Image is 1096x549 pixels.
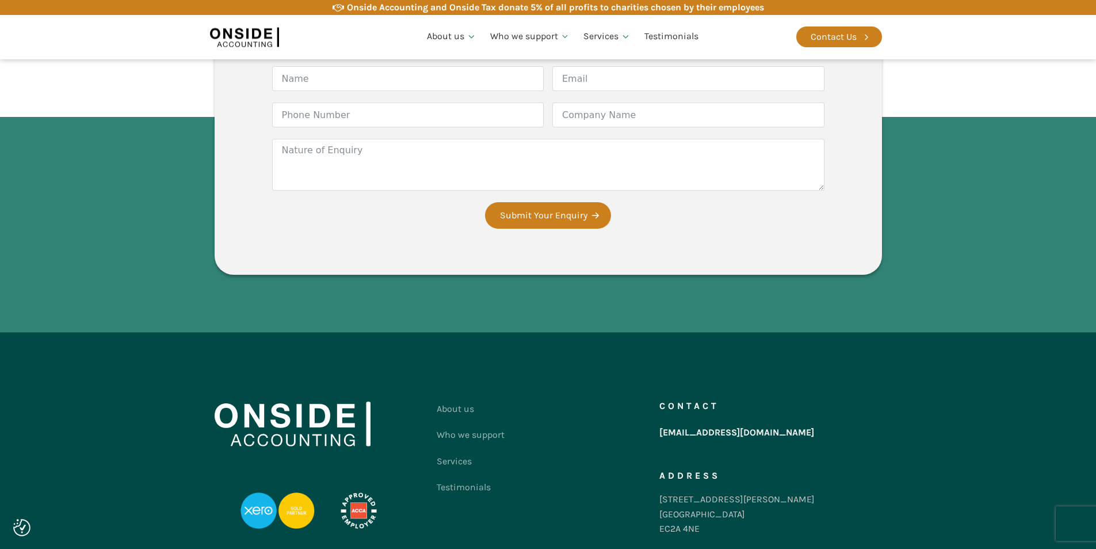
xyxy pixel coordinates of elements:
[483,17,577,56] a: Who we support
[796,26,882,47] a: Contact Us
[13,519,30,536] img: Revisit consent button
[272,103,544,127] input: Phone Number
[552,66,824,91] input: Email
[210,24,279,50] img: Onside Accounting
[552,103,824,127] input: Company Name
[637,17,705,56] a: Testimonials
[485,202,611,229] button: Submit Your Enquiry
[659,471,720,480] h5: Address
[576,17,637,56] a: Services
[811,29,857,44] div: Contact Us
[437,448,505,475] a: Services
[659,492,815,536] div: [STREET_ADDRESS][PERSON_NAME] [GEOGRAPHIC_DATA] EC2A 4NE
[272,66,544,91] input: Name
[437,474,505,501] a: Testimonials
[326,493,391,529] img: APPROVED-EMPLOYER-PROFESSIONAL-DEVELOPMENT-REVERSED_LOGO
[420,17,483,56] a: About us
[437,422,505,448] a: Who we support
[437,396,505,422] a: About us
[215,402,371,446] img: Onside Accounting
[659,402,719,411] h5: Contact
[659,422,814,443] a: [EMAIL_ADDRESS][DOMAIN_NAME]
[272,139,824,191] textarea: Nature of Enquiry
[13,519,30,536] button: Consent Preferences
